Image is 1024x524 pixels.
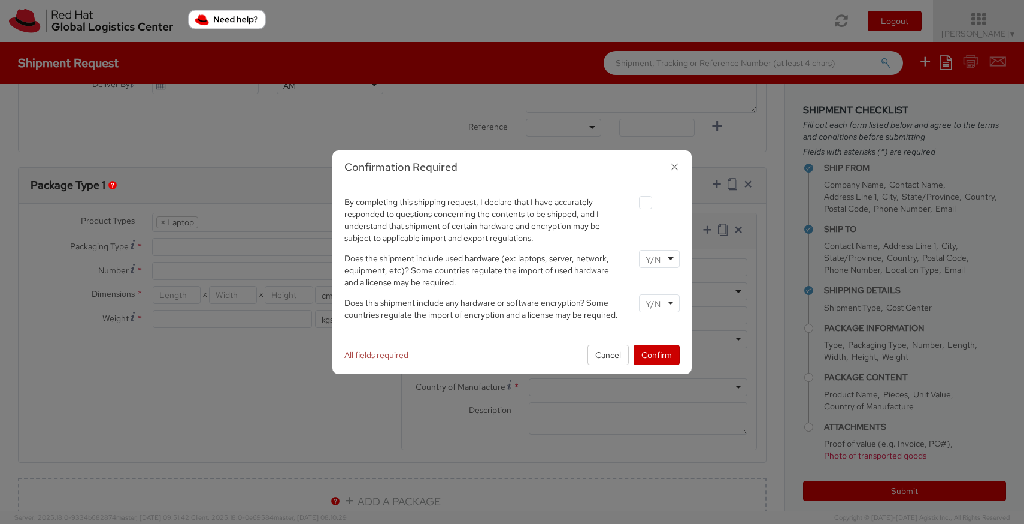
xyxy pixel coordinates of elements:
[587,345,629,365] button: Cancel
[188,10,266,29] button: Need help?
[646,254,663,266] input: Y/N
[344,350,408,360] span: All fields required
[344,253,609,288] span: Does the shipment include used hardware (ex: laptops, server, network, equipment, etc)? Some coun...
[344,197,600,243] span: By completing this shipping request, I declare that I have accurately responded to questions conc...
[344,297,618,320] span: Does this shipment include any hardware or software encryption? Some countries regulate the impor...
[634,345,680,365] button: Confirm
[646,298,663,310] input: Y/N
[344,159,680,175] h3: Confirmation Required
